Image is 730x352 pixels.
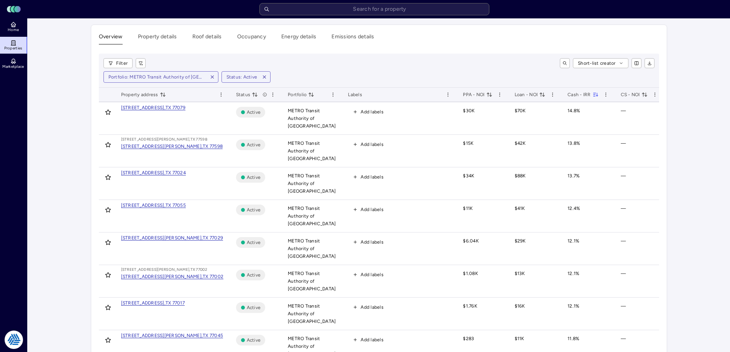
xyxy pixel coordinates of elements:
button: Toggle favorite [102,204,114,216]
td: — [615,135,664,167]
button: Add labels [348,302,389,312]
span: Active [247,304,261,311]
div: TX 77598 [190,136,207,142]
button: Toggle favorite [102,106,114,118]
div: TX 77024 [166,169,186,177]
td: $34K [457,167,508,200]
div: TX 77002 [190,267,207,273]
span: Active [247,141,261,149]
span: Marketplace [2,64,24,69]
td: $15K [457,135,508,167]
button: Add labels [348,270,389,280]
td: — [615,167,664,200]
div: TX 77598 [203,142,223,150]
a: [STREET_ADDRESS],TX 77055 [121,201,186,209]
a: [STREET_ADDRESS],TX 77079 [121,104,185,111]
button: Add labels [348,237,389,247]
button: Overview [99,33,123,44]
img: Tradition Energy [5,331,23,349]
td: 14.8% [561,102,615,135]
span: Add labels [361,206,384,213]
div: TX 77002 [203,273,223,280]
span: PPA - NOI [463,91,492,98]
span: Add labels [361,108,384,116]
span: CS - NOI [621,91,648,98]
td: 12.1% [561,232,615,265]
button: toggle sorting [308,92,314,98]
div: [STREET_ADDRESS], [121,169,166,177]
td: — [615,265,664,298]
a: [STREET_ADDRESS][PERSON_NAME],TX 77045 [121,332,223,339]
div: TX 77017 [166,299,185,307]
span: Add labels [361,141,384,148]
td: $41K [509,200,562,232]
button: Add labels [348,205,389,214]
span: Add labels [361,303,384,311]
button: toggle sorting [252,92,258,98]
button: Toggle favorite [102,171,114,183]
div: TX 77055 [166,201,186,209]
td: 12.1% [561,298,615,330]
span: Active [247,174,261,181]
button: toggle sorting [486,92,492,98]
div: [STREET_ADDRESS], [121,104,166,111]
button: Toggle favorite [102,236,114,249]
button: Add labels [348,335,389,345]
a: [STREET_ADDRESS],TX 77024 [121,169,186,177]
div: Status: Active [226,73,258,81]
button: Toggle favorite [102,301,114,314]
td: — [615,102,664,135]
td: $88K [509,167,562,200]
span: Active [247,239,261,246]
button: Emissions details [331,33,374,44]
span: Add labels [361,336,384,344]
span: Cash - IRR [568,91,599,98]
td: METRO Transit Authority of [GEOGRAPHIC_DATA] [282,135,342,167]
button: toggle sorting [592,92,599,98]
span: Short-list creator [578,59,616,67]
td: $13K [509,265,562,298]
td: METRO Transit Authority of [GEOGRAPHIC_DATA] [282,200,342,232]
td: 13.7% [561,167,615,200]
input: Search for a property [259,3,489,15]
span: Property address [121,91,166,98]
td: 12.4% [561,200,615,232]
td: METRO Transit Authority of [GEOGRAPHIC_DATA] [282,265,342,298]
td: $29K [509,232,562,265]
div: [STREET_ADDRESS][PERSON_NAME], [121,136,190,142]
td: METRO Transit Authority of [GEOGRAPHIC_DATA] [282,232,342,265]
button: toggle sorting [641,92,648,98]
div: TX 77029 [203,234,223,242]
div: [STREET_ADDRESS][PERSON_NAME], [121,142,203,150]
button: show/hide columns [632,58,641,68]
button: toggle search [560,58,570,68]
span: Status [236,91,258,98]
td: — [615,200,664,232]
div: [STREET_ADDRESS][PERSON_NAME], [121,273,203,280]
td: — [615,298,664,330]
div: [STREET_ADDRESS][PERSON_NAME], [121,234,203,242]
button: Toggle favorite [102,334,114,346]
button: Portfolio: METRO Transit Authority of [GEOGRAPHIC_DATA] [104,72,207,82]
button: Toggle favorite [102,139,114,151]
a: [STREET_ADDRESS][PERSON_NAME],TX 77002 [121,273,224,280]
td: $30K [457,102,508,135]
button: Roof details [192,33,222,44]
span: Properties [4,46,23,51]
div: TX 77045 [203,332,223,339]
div: [STREET_ADDRESS][PERSON_NAME], [121,267,190,273]
td: 12.1% [561,265,615,298]
td: 13.8% [561,135,615,167]
span: Active [247,206,261,214]
button: Add labels [348,172,389,182]
td: METRO Transit Authority of [GEOGRAPHIC_DATA] [282,167,342,200]
div: TX 77079 [166,104,185,111]
button: Short-list creator [573,58,628,68]
button: toggle sorting [539,92,545,98]
button: Energy details [281,33,317,44]
a: [STREET_ADDRESS][PERSON_NAME],TX 77029 [121,234,223,242]
a: [STREET_ADDRESS],TX 77017 [121,299,185,307]
div: [STREET_ADDRESS], [121,201,166,209]
button: Add labels [348,107,389,117]
td: METRO Transit Authority of [GEOGRAPHIC_DATA] [282,102,342,135]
